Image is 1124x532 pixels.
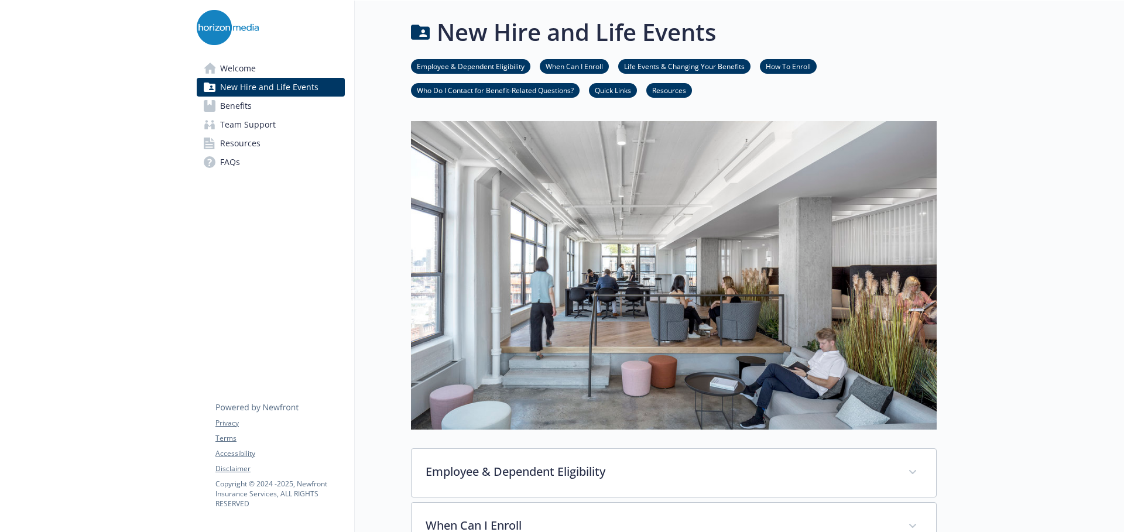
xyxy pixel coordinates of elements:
a: Team Support [197,115,345,134]
p: Copyright © 2024 - 2025 , Newfront Insurance Services, ALL RIGHTS RESERVED [215,479,344,509]
a: Quick Links [589,84,637,95]
span: FAQs [220,153,240,171]
a: Employee & Dependent Eligibility [411,60,530,71]
span: Resources [220,134,261,153]
a: Life Events & Changing Your Benefits [618,60,751,71]
a: New Hire and Life Events [197,78,345,97]
a: How To Enroll [760,60,817,71]
span: Welcome [220,59,256,78]
a: Disclaimer [215,464,344,474]
a: Who Do I Contact for Benefit-Related Questions? [411,84,580,95]
a: Welcome [197,59,345,78]
a: FAQs [197,153,345,171]
a: Resources [197,134,345,153]
img: new hire page banner [411,121,937,429]
a: Terms [215,433,344,444]
a: Benefits [197,97,345,115]
p: Employee & Dependent Eligibility [426,463,894,480]
span: Team Support [220,115,276,134]
h1: New Hire and Life Events [437,15,716,50]
a: Accessibility [215,448,344,459]
div: Employee & Dependent Eligibility [412,449,936,497]
a: When Can I Enroll [540,60,609,71]
a: Privacy [215,418,344,428]
span: Benefits [220,97,252,115]
span: New Hire and Life Events [220,78,318,97]
a: Resources [646,84,692,95]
